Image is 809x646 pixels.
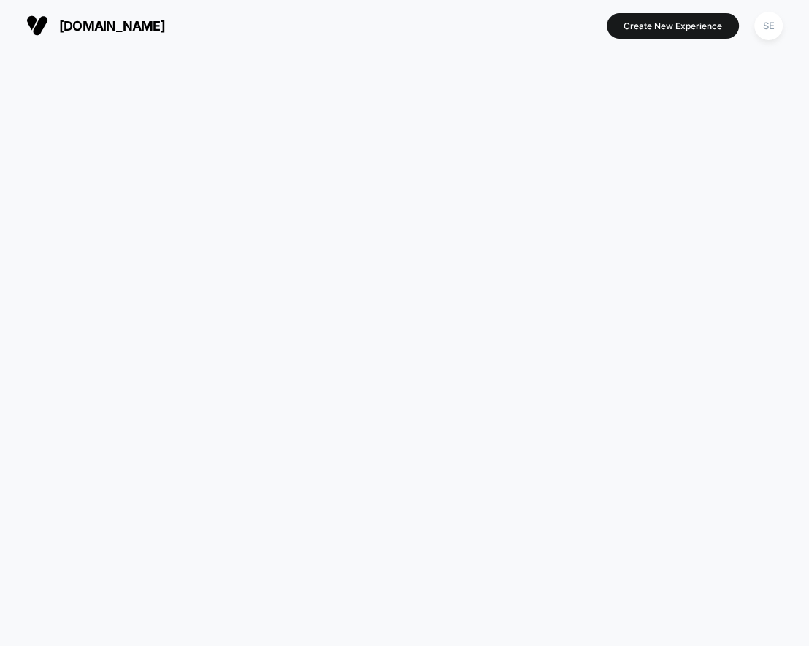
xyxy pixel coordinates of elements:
button: SE [750,11,787,41]
button: Create New Experience [607,13,739,39]
img: Visually logo [26,15,48,37]
div: SE [754,12,783,40]
button: [DOMAIN_NAME] [22,14,169,37]
span: [DOMAIN_NAME] [59,18,165,34]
